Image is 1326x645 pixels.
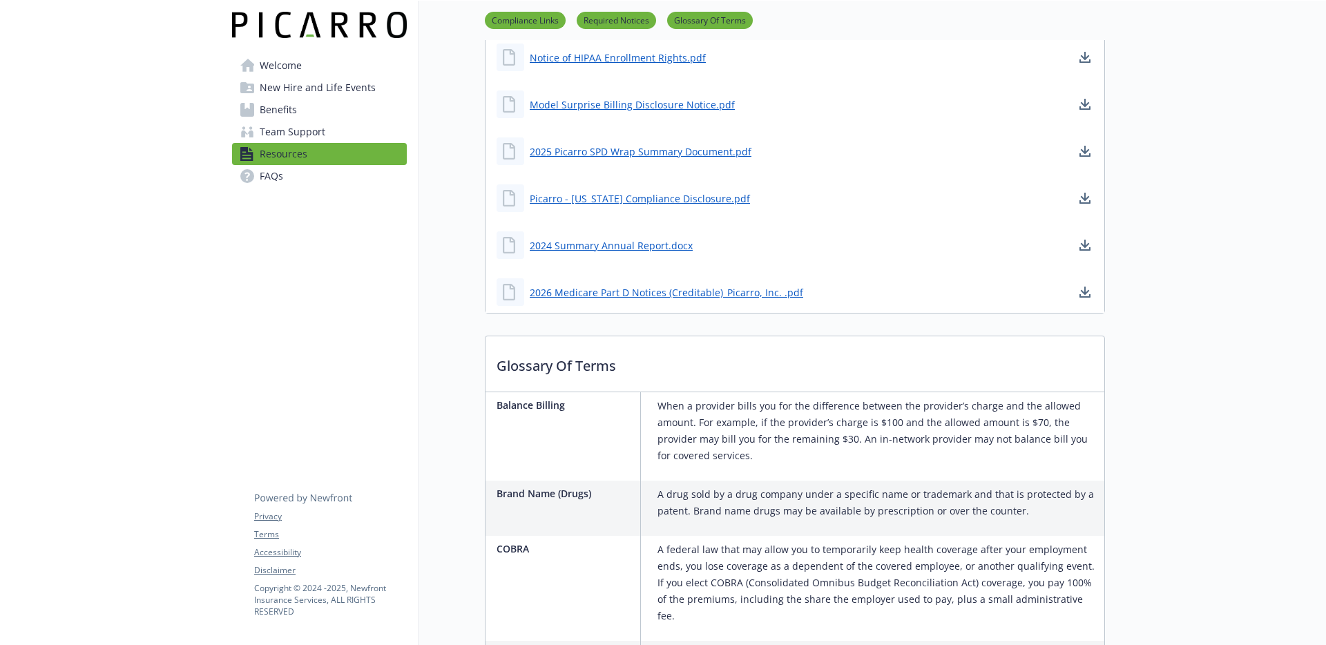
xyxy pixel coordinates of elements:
[260,121,325,143] span: Team Support
[260,77,376,99] span: New Hire and Life Events
[657,486,1099,519] p: A drug sold by a drug company under a specific name or trademark and that is protected by a paten...
[1077,284,1093,300] a: download document
[1077,96,1093,113] a: download document
[497,486,635,501] p: Brand Name (Drugs)
[232,55,407,77] a: Welcome
[486,336,1104,387] p: Glossary Of Terms
[1077,143,1093,160] a: download document
[530,238,693,253] a: 2024 Summary Annual Report.docx
[667,13,753,26] a: Glossary Of Terms
[232,165,407,187] a: FAQs
[530,285,803,300] a: 2026 Medicare Part D Notices (Creditable)_Picarro, Inc. .pdf
[497,398,635,412] p: Balance Billing
[260,99,297,121] span: Benefits
[657,398,1099,464] p: When a provider bills you for the difference between the provider’s charge and the allowed amount...
[254,582,406,617] p: Copyright © 2024 - 2025 , Newfront Insurance Services, ALL RIGHTS RESERVED
[1077,190,1093,206] a: download document
[254,546,406,559] a: Accessibility
[530,191,750,206] a: Picarro - [US_STATE] Compliance Disclosure.pdf
[485,13,566,26] a: Compliance Links
[254,564,406,577] a: Disclaimer
[232,99,407,121] a: Benefits
[530,50,706,65] a: Notice of HIPAA Enrollment Rights.pdf
[260,143,307,165] span: Resources
[530,144,751,159] a: 2025 Picarro SPD Wrap Summary Document.pdf
[1077,49,1093,66] a: download document
[530,97,735,112] a: Model Surprise Billing Disclosure Notice.pdf
[657,541,1099,624] p: A federal law that may allow you to temporarily keep health coverage after your employment ends, ...
[254,528,406,541] a: Terms
[497,541,635,556] p: COBRA
[232,121,407,143] a: Team Support
[232,77,407,99] a: New Hire and Life Events
[1077,237,1093,253] a: download document
[254,510,406,523] a: Privacy
[260,55,302,77] span: Welcome
[232,143,407,165] a: Resources
[260,165,283,187] span: FAQs
[577,13,656,26] a: Required Notices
